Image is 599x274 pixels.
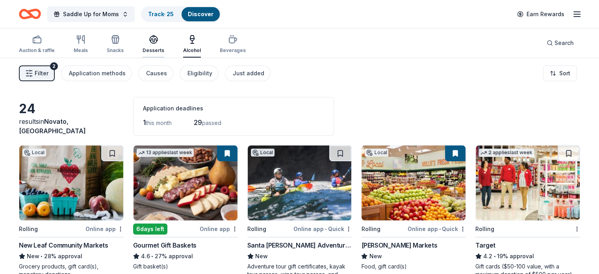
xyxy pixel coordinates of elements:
[47,6,135,22] button: Saddle Up for Moms
[248,145,352,220] img: Image for Santa Barbara Adventure Company
[187,69,212,78] div: Eligibility
[143,47,164,54] div: Desserts
[41,253,43,259] span: •
[220,47,246,54] div: Beverages
[369,252,382,261] span: New
[483,252,492,261] span: 4.2
[133,145,238,270] a: Image for Gourmet Gift Baskets13 applieslast week6days leftOnline appGourmet Gift Baskets4.6•27% ...
[543,65,577,81] button: Sort
[63,9,119,19] span: Saddle Up for Moms
[19,5,41,23] a: Home
[74,47,88,54] div: Meals
[143,104,324,113] div: Application deadlines
[540,35,580,51] button: Search
[146,69,167,78] div: Causes
[200,224,238,234] div: Online app
[19,145,123,220] img: Image for New Leaf Community Markets
[151,253,153,259] span: •
[35,69,48,78] span: Filter
[133,240,197,250] div: Gourmet Gift Baskets
[194,118,202,127] span: 29
[19,224,38,234] div: Rolling
[220,32,246,58] button: Beverages
[19,47,55,54] div: Auction & raffle
[408,224,466,234] div: Online app Quick
[361,145,466,270] a: Image for Mollie Stone's MarketsLocalRollingOnline app•Quick[PERSON_NAME] MarketsNewFood, gift ca...
[479,149,534,157] div: 2 applies last week
[494,253,496,259] span: •
[362,145,465,220] img: Image for Mollie Stone's Markets
[475,252,580,261] div: 19% approval
[247,240,352,250] div: Santa [PERSON_NAME] Adventure Company
[361,263,466,270] div: Food, gift card(s)
[19,117,86,135] span: Novato, [GEOGRAPHIC_DATA]
[50,62,58,70] div: 2
[475,240,495,250] div: Target
[19,117,86,135] span: in
[183,47,201,54] div: Alcohol
[361,240,437,250] div: [PERSON_NAME] Markets
[183,32,201,58] button: Alcohol
[255,252,268,261] span: New
[74,32,88,58] button: Meals
[137,149,194,157] div: 13 applies last week
[247,224,266,234] div: Rolling
[138,65,173,81] button: Causes
[512,7,569,21] a: Earn Rewards
[476,145,580,220] img: Image for Target
[554,38,574,48] span: Search
[27,252,39,261] span: New
[293,224,352,234] div: Online app Quick
[69,69,126,78] div: Application methods
[19,101,124,117] div: 24
[19,240,108,250] div: New Leaf Community Markets
[107,47,124,54] div: Snacks
[143,32,164,58] button: Desserts
[202,119,221,126] span: passed
[107,32,124,58] button: Snacks
[19,252,124,261] div: 28% approval
[141,6,221,22] button: Track· 25Discover
[439,226,441,232] span: •
[365,149,388,157] div: Local
[19,32,55,58] button: Auction & raffle
[133,263,238,270] div: Gift basket(s)
[475,224,494,234] div: Rolling
[19,65,55,81] button: Filter2
[133,224,167,235] div: 6 days left
[233,69,264,78] div: Just added
[180,65,219,81] button: Eligibility
[134,145,237,220] img: Image for Gourmet Gift Baskets
[188,11,213,17] a: Discover
[146,119,172,126] span: this month
[559,69,570,78] span: Sort
[361,224,380,234] div: Rolling
[148,11,174,17] a: Track· 25
[325,226,326,232] span: •
[141,252,150,261] span: 4.6
[22,149,46,157] div: Local
[133,252,238,261] div: 27% approval
[251,149,274,157] div: Local
[85,224,124,234] div: Online app
[225,65,271,81] button: Just added
[143,118,146,127] span: 1
[61,65,132,81] button: Application methods
[19,117,124,136] div: results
